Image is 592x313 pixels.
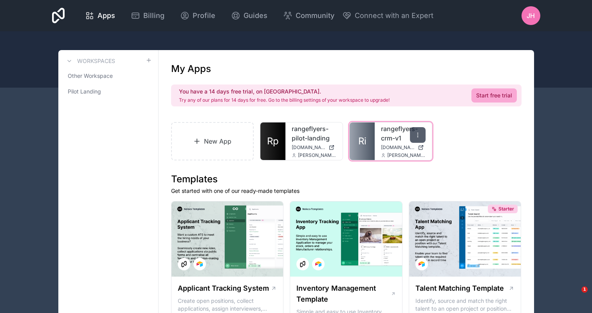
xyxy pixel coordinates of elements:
span: Ri [358,135,366,148]
a: rangeflyers-pilot-landing [292,124,336,143]
p: Try any of our plans for 14 days for free. Go to the billing settings of your workspace to upgrade! [179,97,390,103]
p: Get started with one of our ready-made templates [171,187,522,195]
h1: Templates [171,173,522,185]
a: Other Workspace [65,69,152,83]
a: rangeflyers-crm-v1 [381,124,426,143]
a: Pilot Landing [65,85,152,99]
span: [PERSON_NAME][EMAIL_ADDRESS][DOMAIN_NAME] [298,152,336,158]
span: Connect with an Expert [355,10,433,21]
span: Profile [193,10,215,21]
iframe: Intercom live chat [565,286,584,305]
h1: Talent Matching Template [415,283,504,294]
a: Community [277,7,341,24]
a: Workspaces [65,56,115,66]
a: New App [171,122,254,160]
span: 1 [581,286,588,293]
a: Start free trial [471,88,517,103]
a: [DOMAIN_NAME] [292,144,336,151]
a: Profile [174,7,222,24]
h3: Workspaces [77,57,115,65]
span: Guides [244,10,267,21]
span: Pilot Landing [68,88,101,95]
span: [DOMAIN_NAME] [381,144,415,151]
span: [PERSON_NAME][EMAIL_ADDRESS][DOMAIN_NAME] [387,152,426,158]
a: [DOMAIN_NAME] [381,144,426,151]
h2: You have a 14 days free trial, on [GEOGRAPHIC_DATA]. [179,88,390,95]
a: Ri [350,122,375,160]
span: Rp [267,135,279,148]
img: Airtable Logo [197,261,203,267]
a: Apps [79,7,121,24]
h1: My Apps [171,63,211,75]
span: [DOMAIN_NAME] [292,144,325,151]
span: JH [527,11,535,20]
h1: Applicant Tracking System [178,283,269,294]
span: Other Workspace [68,72,113,80]
span: Apps [97,10,115,21]
img: Airtable Logo [419,261,425,267]
h1: Inventory Management Template [296,283,390,305]
a: Rp [260,122,285,160]
span: Billing [143,10,164,21]
img: Airtable Logo [315,261,321,267]
a: Guides [225,7,274,24]
p: Identify, source and match the right talent to an open project or position with our Talent Matchi... [415,297,515,313]
p: Create open positions, collect applications, assign interviewers, centralise candidate feedback a... [178,297,277,313]
button: Connect with an Expert [342,10,433,21]
span: Community [296,10,334,21]
a: Billing [125,7,171,24]
span: Starter [498,206,514,212]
